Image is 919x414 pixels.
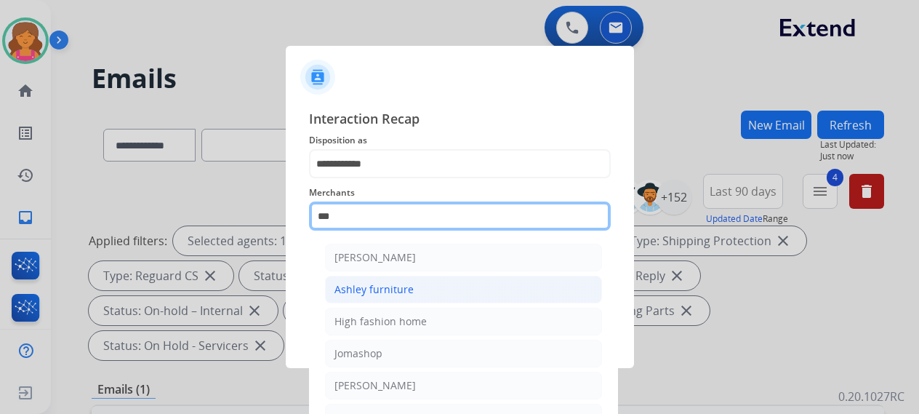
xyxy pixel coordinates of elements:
[334,250,416,265] div: [PERSON_NAME]
[334,314,427,329] div: High fashion home
[334,378,416,393] div: [PERSON_NAME]
[334,282,414,297] div: Ashley furniture
[300,60,335,95] img: contactIcon
[309,184,611,202] span: Merchants
[309,132,611,149] span: Disposition as
[309,108,611,132] span: Interaction Recap
[838,388,904,405] p: 0.20.1027RC
[334,346,382,361] div: Jomashop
